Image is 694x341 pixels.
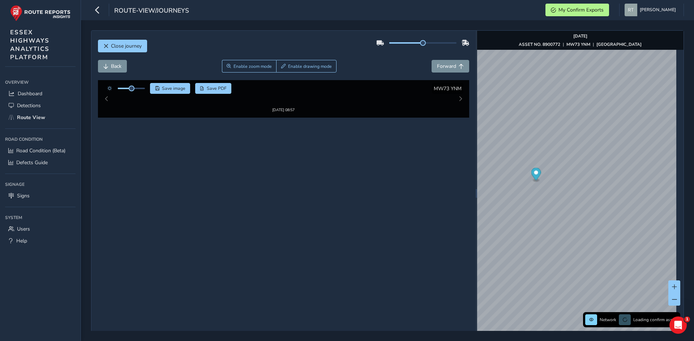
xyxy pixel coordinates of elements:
[234,64,272,69] span: Enable zoom mode
[625,4,678,16] button: [PERSON_NAME]
[566,41,590,47] strong: MW73 YNM
[261,98,305,103] div: [DATE] 08:57
[150,83,190,94] button: Save
[5,100,76,112] a: Detections
[207,86,227,91] span: Save PDF
[5,134,76,145] div: Road Condition
[573,33,587,39] strong: [DATE]
[98,40,147,52] button: Close journey
[669,316,687,334] iframe: Intercom live chat
[434,85,462,92] span: MW73 YNM
[98,60,127,73] button: Back
[5,179,76,190] div: Signage
[432,60,469,73] button: Forward
[18,90,42,97] span: Dashboard
[545,4,609,16] button: My Confirm Exports
[16,159,48,166] span: Defects Guide
[437,63,456,70] span: Forward
[222,60,277,73] button: Zoom
[519,41,560,47] strong: ASSET NO. 8900772
[162,86,185,91] span: Save image
[596,41,642,47] strong: [GEOGRAPHIC_DATA]
[5,112,76,123] a: Route View
[276,60,337,73] button: Draw
[17,226,30,232] span: Users
[600,317,616,323] span: Network
[5,77,76,88] div: Overview
[5,212,76,223] div: System
[5,223,76,235] a: Users
[5,190,76,202] a: Signs
[111,63,121,70] span: Back
[558,6,604,13] span: My Confirm Exports
[16,237,27,244] span: Help
[17,114,45,121] span: Route View
[16,147,65,154] span: Road Condition (Beta)
[625,4,637,16] img: diamond-layout
[640,4,676,16] span: [PERSON_NAME]
[17,192,30,199] span: Signs
[531,168,541,183] div: Map marker
[519,41,642,47] div: | |
[288,64,332,69] span: Enable drawing mode
[195,83,232,94] button: PDF
[5,235,76,247] a: Help
[5,145,76,157] a: Road Condition (Beta)
[114,6,189,16] span: route-view/journeys
[5,88,76,100] a: Dashboard
[633,317,678,323] span: Loading confirm assets
[5,157,76,169] a: Defects Guide
[261,91,305,98] img: Thumbnail frame
[17,102,41,109] span: Detections
[10,28,50,61] span: ESSEX HIGHWAYS ANALYTICS PLATFORM
[111,43,142,49] span: Close journey
[684,316,690,322] span: 1
[10,5,70,21] img: rr logo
